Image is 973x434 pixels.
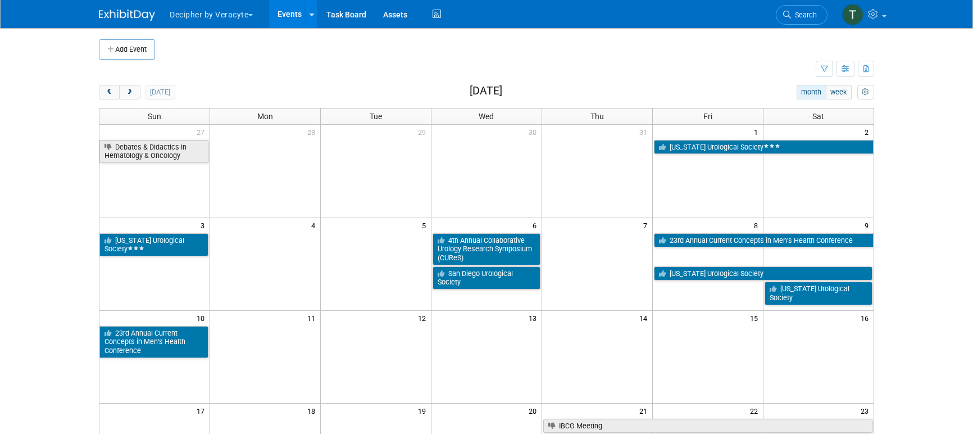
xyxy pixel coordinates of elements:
i: Personalize Calendar [862,89,869,96]
span: 31 [638,125,652,139]
span: 23 [860,404,874,418]
span: 30 [528,125,542,139]
button: prev [99,85,120,100]
span: Search [791,11,817,19]
span: 3 [199,218,210,232]
span: 11 [306,311,320,325]
span: Mon [257,112,273,121]
a: San Diego Urological Society [433,266,540,290]
span: Thu [590,112,604,121]
a: 23rd Annual Current Concepts in Men’s Health Conference [654,233,874,248]
a: [US_STATE] Urological Society [765,282,872,305]
button: week [826,85,852,100]
span: 12 [417,311,431,325]
span: 29 [417,125,431,139]
span: 20 [528,404,542,418]
span: 18 [306,404,320,418]
span: 22 [749,404,763,418]
span: Fri [703,112,712,121]
span: 19 [417,404,431,418]
span: 7 [642,218,652,232]
span: 21 [638,404,652,418]
a: IBCG Meeting [543,419,872,433]
span: Tue [370,112,382,121]
span: 13 [528,311,542,325]
img: ExhibitDay [99,10,155,21]
span: 1 [753,125,763,139]
a: [US_STATE] Urological Society [654,140,874,155]
span: 4 [310,218,320,232]
button: month [797,85,826,100]
span: 6 [531,218,542,232]
a: Debates & Didactics in Hematology & Oncology [99,140,208,163]
span: 27 [195,125,210,139]
button: [DATE] [146,85,175,100]
a: 4th Annual Collaborative Urology Research Symposium (CUReS) [433,233,540,265]
button: next [119,85,140,100]
span: 17 [195,404,210,418]
span: Sun [148,112,161,121]
button: Add Event [99,39,155,60]
span: 28 [306,125,320,139]
span: 16 [860,311,874,325]
span: 15 [749,311,763,325]
a: [US_STATE] Urological Society [99,233,208,256]
span: 5 [421,218,431,232]
span: 10 [195,311,210,325]
a: [US_STATE] Urological Society [654,266,872,281]
a: 23rd Annual Current Concepts in Men’s Health Conference [99,326,208,358]
span: 8 [753,218,763,232]
span: 2 [863,125,874,139]
span: Wed [479,112,494,121]
img: Tony Alvarado [842,4,863,25]
span: Sat [812,112,824,121]
button: myCustomButton [857,85,874,100]
a: Search [776,5,827,25]
h2: [DATE] [470,85,502,97]
span: 14 [638,311,652,325]
span: 9 [863,218,874,232]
